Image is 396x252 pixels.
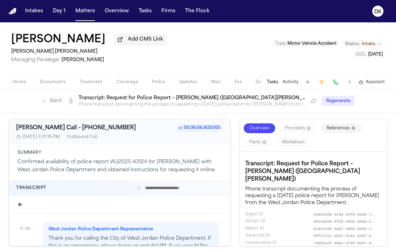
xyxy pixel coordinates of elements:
[102,5,132,17] button: Overview
[182,5,212,17] button: The Flock
[314,240,382,246] button: 7935616f-4b0c-4f9f-bb87-0fbae63dbb2e
[354,51,385,58] button: Edit DOL: 2025-05-29
[308,97,319,105] button: Refresh
[244,137,272,147] button: Facts0
[351,126,356,131] span: 6
[262,140,267,145] span: 0
[267,79,278,85] button: Tasks
[73,5,98,17] button: Matters
[79,95,308,102] h1: Transcript: Request for Police Report – [PERSON_NAME] ([GEOGRAPHIC_DATA][PERSON_NAME])
[17,150,222,156] h4: Summary
[22,5,46,17] button: Intakes
[322,96,354,106] button: Regenerate
[314,226,382,232] button: 01d33109-5ab7-408e-b03b-3c69ae017939
[287,42,337,46] span: Motor Vehicle Accident
[345,41,360,47] span: Status:
[22,134,60,140] span: [DATE] 4:21:16 PM
[303,77,313,87] button: Add Task
[11,34,105,46] button: Edit matter name
[16,124,136,132] h3: [PERSON_NAME] Call - [PHONE_NUMBER]
[314,240,375,246] span: 7935616f-4b0c-4f9f-bb87-0fbae63dbb2e
[244,123,275,133] button: Overview
[279,123,317,133] button: Providers0
[277,137,310,147] button: Markdown
[245,240,277,246] span: Conversation ID
[314,212,382,218] button: 24a5146b-3c68-43f0-bb58-719f675982d1
[114,34,167,45] button: Add CMS Link
[128,36,163,43] span: Add CMS Link
[273,40,339,47] button: Edit Type: Motor Vehicle Accident
[159,5,178,17] button: Firms
[314,219,382,225] button: d6220a56-9f68-48d3-abe0-21d013b24965
[366,79,385,85] span: Assistant
[342,40,385,48] button: Change status from Intake
[67,134,97,140] div: Outbound Call
[245,219,265,225] span: Artifact ID
[61,57,104,63] span: [PERSON_NAME]
[8,8,17,15] img: Finch Logo
[245,226,264,232] span: Matter ID
[245,212,263,218] span: Digest ID
[234,79,242,85] span: Fax
[175,124,223,132] span: 00:06:06.802000
[317,77,327,87] button: Create Immediate Task
[20,222,37,232] div: 0:00
[314,233,375,239] span: 55fc27e2-d82c-4c81-b5af-ae1e81356aeb
[356,52,367,57] span: DOL :
[314,219,375,225] span: d6220a56-9f68-48d3-abe0-21d013b24965
[314,233,382,239] button: 55fc27e2-d82c-4c81-b5af-ae1e81356aeb
[16,185,46,191] h4: Transcript
[211,79,220,85] span: Mail
[13,79,26,85] span: Home
[314,212,375,218] span: 24a5146b-3c68-43f0-bb58-719f675982d1
[245,160,382,183] h3: Transcript: Request for Police Report – [PERSON_NAME] ([GEOGRAPHIC_DATA][PERSON_NAME])
[136,5,154,17] button: Tasks
[8,8,17,15] a: Home
[362,41,375,47] span: Intake
[49,226,153,232] span: West Jordan Police Department Representative
[50,5,68,17] button: Day 1
[331,77,340,87] button: Make a Call
[42,98,62,105] a: Back to artifacts list
[11,57,60,63] span: Managing Paralegal:
[314,226,375,232] span: 01d33109-5ab7-408e-b03b-3c69ae017939
[306,126,311,131] span: 0
[117,79,138,85] span: Coverage
[321,123,361,133] button: References6
[275,42,286,46] span: Type :
[374,9,382,14] text: DK
[11,48,167,56] h2: [PERSON_NAME] [PERSON_NAME]
[152,79,165,85] span: Police
[245,233,270,239] span: Transcript ID
[17,158,222,174] p: Confirmed availability of police report WJ2025-43124 for [PERSON_NAME] with West Jordan Police De...
[245,185,382,206] p: Phone transcript documenting the process of requesting a [DATE] police report for [PERSON_NAME] f...
[40,79,66,85] span: Documents
[80,79,103,85] span: Treatment
[256,79,274,85] span: Demand
[11,34,105,46] h1: [PERSON_NAME]
[179,79,197,85] span: Updates
[359,79,385,85] button: Assistant
[368,52,383,57] span: [DATE]
[283,79,299,85] button: Activity
[79,102,308,107] p: Phone transcript documenting the process of requesting a [DATE] police report for [PERSON_NAME] f...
